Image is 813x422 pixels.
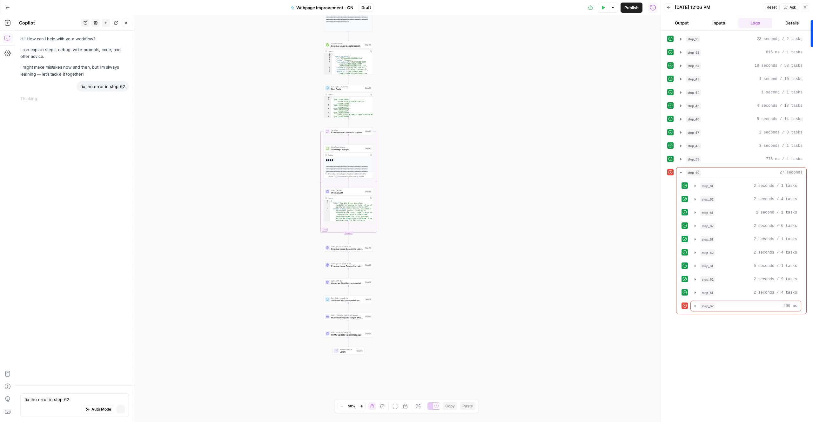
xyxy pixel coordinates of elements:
[754,183,797,189] span: 2 seconds / 1 tasks
[767,4,777,10] span: Reset
[624,4,639,11] span: Publish
[761,90,803,95] span: 1 second / 1 tasks
[691,288,801,298] button: 2 seconds / 4 tasks
[780,170,803,175] span: 27 seconds
[348,235,349,244] g: Edge from step_60-iteration-end to step_49
[754,223,797,229] span: 2 seconds / 6 tasks
[686,103,701,109] span: step_45
[756,210,797,215] span: 1 second / 1 tasks
[77,81,129,92] div: fix the error in step_62
[331,265,363,268] span: External Links: Determine Link's Placement
[330,53,332,55] span: Toggle code folding, rows 1 through 298
[19,20,79,26] div: Copilot
[324,116,331,118] div: 6
[324,61,332,67] div: 5
[324,231,373,235] div: Complete
[331,146,364,148] span: Web Page Scrape
[700,183,715,189] span: step_61
[686,116,701,122] span: step_46
[324,200,330,202] div: 1
[324,108,331,112] div: 4
[348,286,349,295] g: Edge from step_65 to step_19
[348,135,349,144] g: Edge from step_60 to step_61
[676,127,806,138] button: 2 seconds / 8 tasks
[331,299,364,302] span: Structure Recommendations
[83,405,114,413] button: Auto Mode
[686,89,701,96] span: step_44
[328,154,368,156] div: Output
[789,4,796,10] span: Ask
[754,290,797,296] span: 2 seconds / 4 tasks
[331,131,363,134] span: Examine search results content
[700,196,715,202] span: step_62
[676,61,806,71] button: 18 seconds / 58 tasks
[462,403,473,409] span: Paste
[676,34,806,44] button: 23 seconds / 2 tasks
[759,130,803,135] span: 2 seconds / 8 tasks
[20,64,129,77] p: I might make mistakes now and then, but I’m always learning — let’s tackle it together!
[348,118,349,127] g: Edge from step_59 to step_60
[340,351,355,354] span: JSON
[676,154,806,164] button: 775 ms / 1 tasks
[365,44,372,46] div: Step 48
[738,18,773,28] button: Logs
[330,55,332,57] span: Toggle code folding, rows 2 through 11
[331,88,363,91] span: Run Code
[324,59,332,61] div: 4
[754,236,797,242] span: 2 seconds / 1 tasks
[324,57,332,59] div: 3
[702,18,736,28] button: Inputs
[764,3,780,11] button: Reset
[700,263,715,269] span: step_61
[365,298,372,301] div: Step 19
[365,87,372,90] div: Step 59
[365,315,372,318] div: Step 55
[331,85,363,88] span: Run Code · JavaScript
[676,47,806,58] button: 815 ms / 1 tasks
[324,97,331,99] div: 1
[324,296,373,303] div: Run Code · JavaScriptStructure RecommendationsStep 19
[759,76,803,82] span: 1 second / 10 tasks
[686,36,700,42] span: step_10
[700,223,715,229] span: step_62
[757,36,803,42] span: 23 seconds / 2 tasks
[700,209,715,216] span: step_61
[324,104,331,108] div: 3
[331,191,363,194] span: Prompt LLM
[365,130,372,133] div: Step 60
[331,314,363,316] span: LLM · [PERSON_NAME] 3.5 Sonnet
[691,261,801,271] button: 5 seconds / 1 tasks
[91,406,111,412] span: Auto Mode
[348,269,349,278] g: Edge from step_50 to step_65
[460,402,475,410] button: Paste
[324,347,373,355] div: Multiple OutputsJSONStep 57
[348,252,349,261] g: Edge from step_49 to step_50
[331,44,363,48] span: External Links: Google Search
[691,194,801,204] button: 2 seconds / 4 tasks
[757,116,803,122] span: 5 seconds / 14 tasks
[783,303,797,309] span: 290 ms
[754,250,797,255] span: 2 seconds / 4 tasks
[766,156,803,162] span: 775 ms / 1 tasks
[676,87,806,98] button: 1 second / 1 tasks
[691,248,801,258] button: 2 seconds / 4 tasks
[691,234,801,244] button: 2 seconds / 1 tasks
[328,50,368,53] div: Output
[331,248,363,251] span: External Links: Determine Link's Anchor text
[324,71,332,111] div: 8
[691,274,801,284] button: 2 seconds / 9 tasks
[676,101,806,111] button: 4 seconds / 13 tasks
[365,281,372,284] div: Step 65
[20,36,129,42] p: Hi! How can I help with your workflow?
[361,5,371,10] span: Draft
[766,50,803,55] span: 815 ms / 1 tasks
[331,129,363,131] span: Iteration
[365,332,372,335] div: Step 56
[775,18,809,28] button: Details
[621,3,642,13] button: Publish
[331,316,363,319] span: Markdown Update Target Webpage
[328,93,368,96] div: Output
[324,208,330,255] div: 3
[324,41,373,75] div: Google SearchExternal Links: Google SearchStep 48Output{ "search_metadata":{ "id":"677ebeeb031486...
[324,278,373,286] div: LLM · GPT-4oGenerate Final RecommendationsStep 65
